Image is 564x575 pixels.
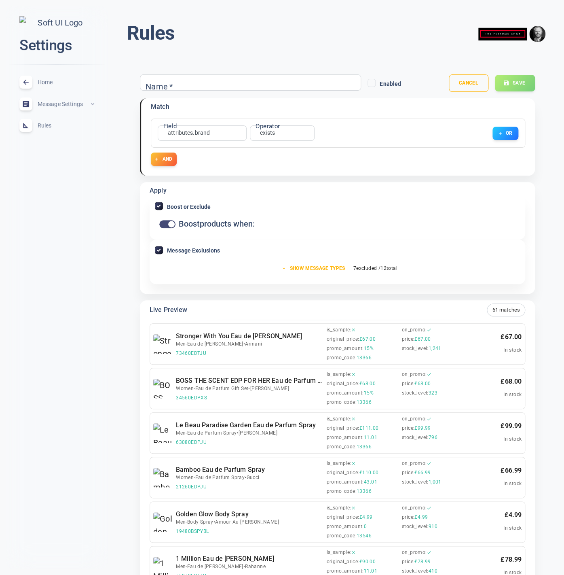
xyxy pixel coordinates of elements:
[153,379,173,398] img: BOSS THE SCENT EDP FOR HER Eau de Parfum Gift Set
[359,336,375,342] span: £67.00
[364,568,377,574] span: 11.01
[428,435,437,441] span: 796
[277,263,350,274] button: Show message types
[428,568,437,574] span: 410
[357,399,372,405] span: 13366
[326,444,356,450] span: promo_code :
[501,421,522,431] p: £ 99.99
[501,332,522,342] p: £ 67.00
[176,386,323,392] span: Women-Eau de Parfum Gift Set • [PERSON_NAME]
[326,460,351,467] span: is_sample :
[19,16,95,30] img: Soft UI Logo
[402,470,414,476] span: price :
[163,122,177,131] label: Field
[176,564,323,570] span: Men-Eau de [PERSON_NAME] • Rabanne
[326,470,359,476] span: original_price :
[176,376,323,386] h6: BOSS THE SCENT EDP FOR HER Eau de Parfum Gift Set
[428,390,437,396] span: 323
[414,336,431,342] span: £67.00
[167,204,211,210] span: Boost or Exclude
[89,101,96,107] span: expand_less
[153,334,173,354] img: Stronger With You Eau de Toilette Spray
[428,524,437,530] span: 910
[503,392,522,397] span: In stock
[357,355,372,361] span: 13366
[326,568,363,574] span: promo_amount :
[326,524,363,530] span: promo_amount :
[176,350,323,356] span: 73460EDTJU
[503,510,522,520] p: £ 4.99
[380,81,401,87] span: Enabled
[402,514,414,520] span: price :
[353,265,397,272] span: 7 excluded / 12 total
[402,505,427,511] span: on_promo :
[326,416,351,422] span: is_sample :
[153,512,173,532] img: Golden Glow Body Spray
[364,390,374,396] span: 15%
[326,346,363,352] span: promo_amount :
[255,129,280,137] div: exists
[326,514,359,520] span: original_price :
[326,435,363,441] span: promo_amount :
[19,36,95,55] h2: Settings
[402,479,429,485] span: stock_level :
[153,423,173,443] img: Le Beau Paradise Garden Eau de Parfum Spray
[402,425,414,431] span: price :
[359,425,378,431] span: £111.00
[6,71,108,93] a: Home
[176,519,323,525] span: Men-Body Spray • Amour Au [PERSON_NAME]
[176,554,323,564] h6: 1 Million Eau de [PERSON_NAME]
[402,336,414,342] span: price :
[414,381,431,387] span: £68.00
[478,21,527,47] img: theperfumeshop
[176,528,323,535] span: 19480BSPYBL
[357,488,372,494] span: 13366
[402,460,427,467] span: on_promo :
[414,425,431,431] span: £99.99
[364,524,367,530] span: 0
[359,470,378,476] span: £110.00
[357,533,372,539] span: 13546
[326,550,351,556] span: is_sample :
[326,425,359,431] span: original_price :
[150,305,187,315] h6: Live Preview
[256,122,280,131] label: Operator
[402,559,414,565] span: price :
[326,533,356,539] span: promo_code :
[402,346,429,352] span: stock_level :
[151,153,177,166] button: AND
[359,514,372,520] span: £4.99
[402,416,427,422] span: on_promo :
[428,346,441,352] span: 1,241
[414,514,428,520] span: £4.99
[326,505,351,511] span: is_sample :
[428,479,441,485] span: 1,001
[402,381,414,387] span: price :
[402,568,429,574] span: stock_level :
[503,436,522,442] span: In stock
[359,381,375,387] span: £68.00
[176,509,323,520] h6: Golden Glow Body Spray
[364,479,377,485] span: 43.01
[326,327,351,333] span: is_sample :
[326,381,359,387] span: original_price :
[326,355,356,361] span: promo_code :
[529,26,545,42] img: e9922e3fc00dd5316fa4c56e6d75935f
[176,341,323,347] span: Men-Eau de [PERSON_NAME] • Armani
[487,306,525,314] span: 61 matches
[176,395,323,401] span: 34560EDPXS
[402,327,427,333] span: on_promo :
[179,219,255,230] h5: Boost products when:
[176,465,323,475] h6: Bamboo Eau de Parfum Spray
[402,524,429,530] span: stock_level :
[364,346,374,352] span: 15%
[503,525,522,531] span: In stock
[359,559,375,565] span: £90.00
[402,390,429,396] span: stock_level :
[326,488,356,494] span: promo_code :
[414,470,431,476] span: £66.99
[150,185,167,196] h6: Apply
[364,435,377,441] span: 11.01
[163,129,215,137] div: attributes.brand
[326,399,356,405] span: promo_code :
